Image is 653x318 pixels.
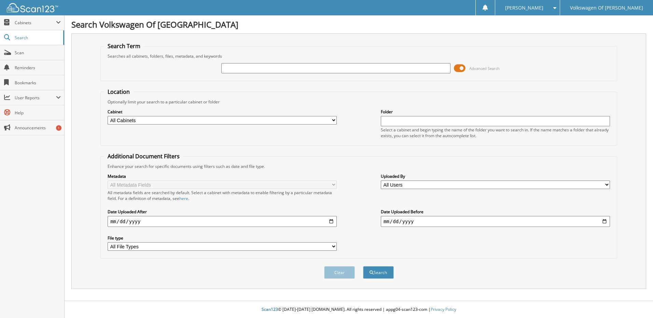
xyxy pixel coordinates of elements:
span: Cabinets [15,20,56,26]
legend: Search Term [104,42,144,50]
a: Privacy Policy [431,306,456,312]
a: here [179,196,188,201]
span: User Reports [15,95,56,101]
label: Cabinet [108,109,337,115]
div: 1 [56,125,61,131]
button: Search [363,266,394,279]
span: Scan [15,50,61,56]
label: Metadata [108,173,337,179]
div: Select a cabinet and begin typing the name of the folder you want to search in. If the name match... [381,127,610,139]
input: start [108,216,337,227]
span: Volkswagen Of [PERSON_NAME] [570,6,643,10]
label: Uploaded By [381,173,610,179]
span: Reminders [15,65,61,71]
div: © [DATE]-[DATE] [DOMAIN_NAME]. All rights reserved | appg04-scan123-com | [65,301,653,318]
label: File type [108,235,337,241]
div: Optionally limit your search to a particular cabinet or folder [104,99,613,105]
span: Search [15,35,60,41]
span: Help [15,110,61,116]
div: Searches all cabinets, folders, files, metadata, and keywords [104,53,613,59]
legend: Location [104,88,133,96]
button: Clear [324,266,355,279]
div: Enhance your search for specific documents using filters such as date and file type. [104,163,613,169]
label: Date Uploaded Before [381,209,610,215]
label: Date Uploaded After [108,209,337,215]
span: Announcements [15,125,61,131]
span: Scan123 [262,306,278,312]
span: Advanced Search [469,66,500,71]
div: All metadata fields are searched by default. Select a cabinet with metadata to enable filtering b... [108,190,337,201]
span: [PERSON_NAME] [505,6,543,10]
h1: Search Volkswagen Of [GEOGRAPHIC_DATA] [71,19,646,30]
label: Folder [381,109,610,115]
input: end [381,216,610,227]
legend: Additional Document Filters [104,153,183,160]
img: scan123-logo-white.svg [7,3,58,12]
span: Bookmarks [15,80,61,86]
